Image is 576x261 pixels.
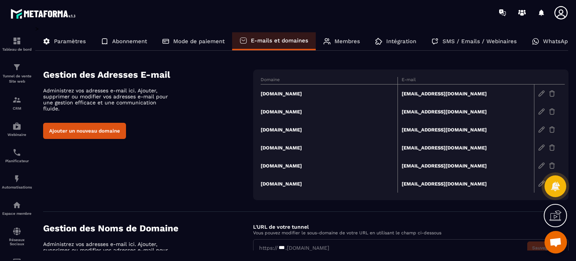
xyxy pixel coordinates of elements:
[12,201,21,210] img: automations
[253,230,568,235] p: Vous pouvez modifier le sous-domaine de votre URL en utilisant le champ ci-dessous
[538,90,545,97] img: edit-gr.78e3acdd.svg
[442,38,517,45] p: SMS / Emails / Webinaires
[397,103,534,121] td: [EMAIL_ADDRESS][DOMAIN_NAME]
[2,185,32,189] p: Automatisations
[54,38,86,45] p: Paramètres
[10,7,78,21] img: logo
[12,227,21,236] img: social-network
[12,174,21,183] img: automations
[2,195,32,221] a: automationsautomationsEspace membre
[12,122,21,131] img: automations
[251,37,308,44] p: E-mails et domaines
[549,90,555,97] img: trash-gr.2c9399ab.svg
[12,95,21,104] img: formation
[261,157,397,175] td: [DOMAIN_NAME]
[397,121,534,139] td: [EMAIL_ADDRESS][DOMAIN_NAME]
[397,139,534,157] td: [EMAIL_ADDRESS][DOMAIN_NAME]
[397,77,534,84] th: E-mail
[386,38,416,45] p: Intégration
[549,162,555,169] img: trash-gr.2c9399ab.svg
[2,133,32,137] p: Webinaire
[2,169,32,195] a: automationsautomationsAutomatisations
[261,84,397,103] td: [DOMAIN_NAME]
[2,74,32,84] p: Tunnel de vente Site web
[334,38,360,45] p: Membres
[397,157,534,175] td: [EMAIL_ADDRESS][DOMAIN_NAME]
[544,231,567,253] div: Ouvrir le chat
[261,103,397,121] td: [DOMAIN_NAME]
[397,175,534,193] td: [EMAIL_ADDRESS][DOMAIN_NAME]
[538,126,545,133] img: edit-gr.78e3acdd.svg
[2,211,32,216] p: Espace membre
[543,38,571,45] p: WhatsApp
[2,57,32,90] a: formationformationTunnel de vente Site web
[43,123,126,139] button: Ajouter un nouveau domaine
[261,139,397,157] td: [DOMAIN_NAME]
[261,175,397,193] td: [DOMAIN_NAME]
[2,221,32,252] a: social-networksocial-networkRéseaux Sociaux
[2,31,32,57] a: formationformationTableau de bord
[43,88,174,112] p: Administrez vos adresses e-mail ici. Ajouter, supprimer ou modifier vos adresses e-mail pour une ...
[173,38,225,45] p: Mode de paiement
[538,180,545,187] img: edit-gr.78e3acdd.svg
[43,223,253,234] h4: Gestion des Noms de Domaine
[397,84,534,103] td: [EMAIL_ADDRESS][DOMAIN_NAME]
[549,126,555,133] img: trash-gr.2c9399ab.svg
[261,77,397,84] th: Domaine
[538,162,545,169] img: edit-gr.78e3acdd.svg
[2,90,32,116] a: formationformationCRM
[12,148,21,157] img: scheduler
[538,144,545,151] img: edit-gr.78e3acdd.svg
[112,38,147,45] p: Abonnement
[2,159,32,163] p: Planificateur
[2,142,32,169] a: schedulerschedulerPlanificateur
[12,63,21,72] img: formation
[261,121,397,139] td: [DOMAIN_NAME]
[2,47,32,51] p: Tableau de bord
[549,108,555,115] img: trash-gr.2c9399ab.svg
[2,116,32,142] a: automationsautomationsWebinaire
[253,224,309,230] label: L'URL de votre tunnel
[549,144,555,151] img: trash-gr.2c9399ab.svg
[12,36,21,45] img: formation
[2,106,32,110] p: CRM
[43,69,253,80] h4: Gestion des Adresses E-mail
[538,108,545,115] img: edit-gr.78e3acdd.svg
[2,238,32,246] p: Réseaux Sociaux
